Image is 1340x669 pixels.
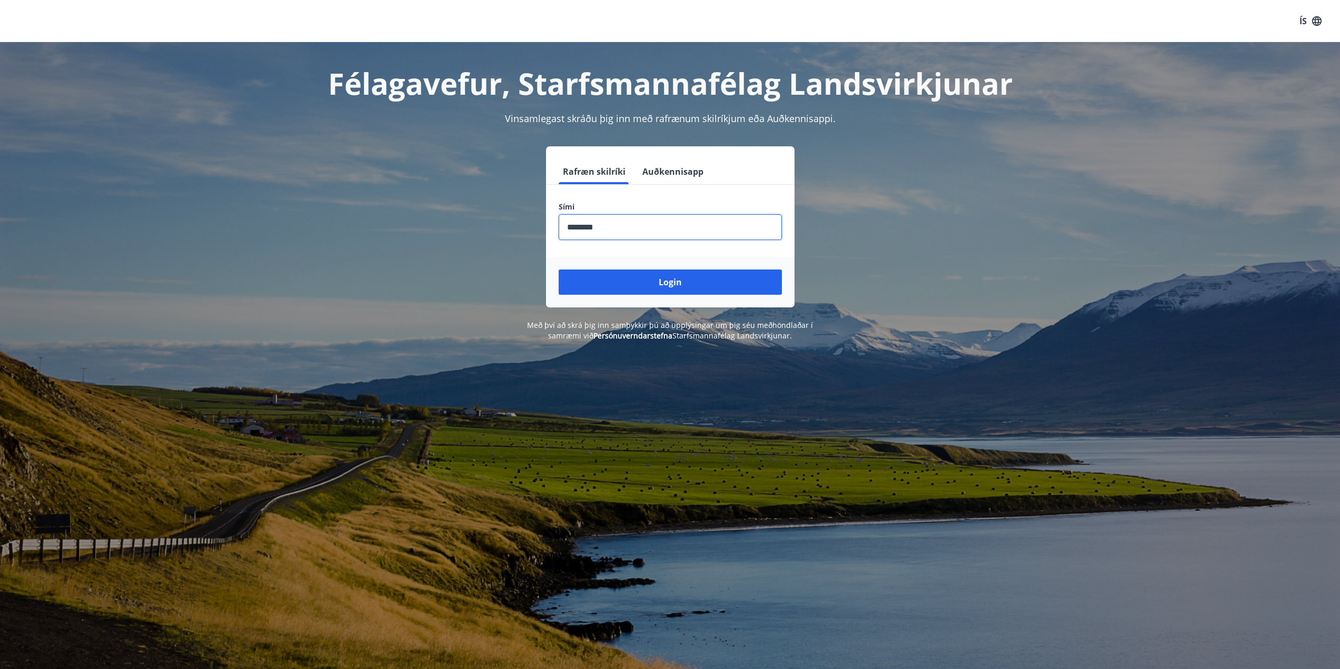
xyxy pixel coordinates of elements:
button: ÍS [1294,12,1327,31]
a: Persónuverndarstefna [593,331,672,341]
span: Vinsamlegast skráðu þig inn með rafrænum skilríkjum eða Auðkennisappi. [505,112,836,125]
button: Rafræn skilríki [559,159,630,184]
button: Auðkennisapp [638,159,708,184]
span: Með því að skrá þig inn samþykkir þú að upplýsingar um þig séu meðhöndlaðar í samræmi við Starfsm... [527,320,813,341]
h1: Félagavefur, Starfsmannafélag Landsvirkjunar [304,63,1037,103]
label: Sími [559,202,782,212]
button: Login [559,269,782,295]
